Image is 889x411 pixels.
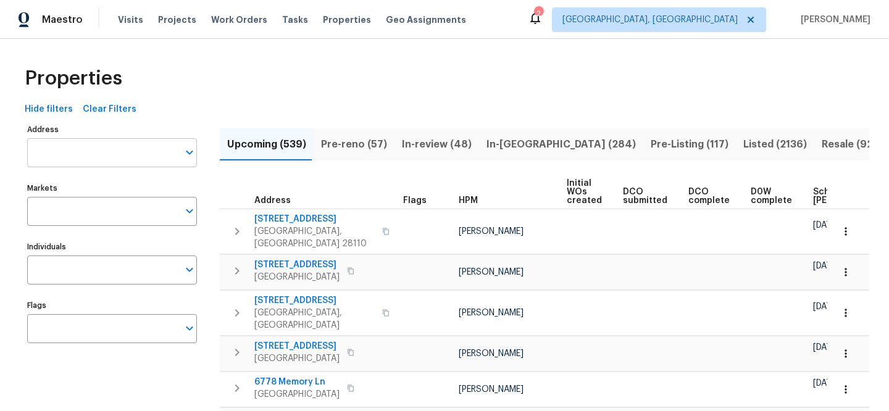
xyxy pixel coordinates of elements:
div: 2 [534,7,543,20]
span: [PERSON_NAME] [796,14,870,26]
span: Hide filters [25,102,73,117]
span: [DATE] [813,262,839,270]
span: Flags [403,196,427,205]
label: Individuals [27,243,197,251]
button: Open [181,144,198,161]
button: Open [181,202,198,220]
span: [DATE] [813,302,839,311]
span: Tasks [282,15,308,24]
span: [STREET_ADDRESS] [254,340,340,352]
span: Initial WOs created [567,179,602,205]
span: [GEOGRAPHIC_DATA] [254,352,340,365]
label: Markets [27,185,197,192]
span: [STREET_ADDRESS] [254,213,375,225]
span: Geo Assignments [386,14,466,26]
span: Clear Filters [83,102,136,117]
span: Pre-Listing (117) [651,136,728,153]
span: [GEOGRAPHIC_DATA], [GEOGRAPHIC_DATA] [562,14,738,26]
span: 6778 Memory Ln [254,376,340,388]
span: [PERSON_NAME] [459,227,524,236]
span: Resale (920) [822,136,884,153]
button: Open [181,261,198,278]
span: [GEOGRAPHIC_DATA], [GEOGRAPHIC_DATA] [254,307,375,331]
span: In-[GEOGRAPHIC_DATA] (284) [486,136,636,153]
span: Scheduled [PERSON_NAME] [813,188,883,205]
span: [GEOGRAPHIC_DATA], [GEOGRAPHIC_DATA] 28110 [254,225,375,250]
span: [DATE] [813,343,839,352]
span: [GEOGRAPHIC_DATA] [254,388,340,401]
span: Maestro [42,14,83,26]
span: Pre-reno (57) [321,136,387,153]
span: DCO submitted [623,188,667,205]
span: Address [254,196,291,205]
span: [PERSON_NAME] [459,309,524,317]
span: Listed (2136) [743,136,807,153]
span: [STREET_ADDRESS] [254,294,375,307]
label: Address [27,126,197,133]
span: D0W complete [751,188,792,205]
span: Upcoming (539) [227,136,306,153]
span: [PERSON_NAME] [459,268,524,276]
span: HPM [459,196,478,205]
span: [STREET_ADDRESS] [254,259,340,271]
span: [PERSON_NAME] [459,385,524,394]
span: Properties [323,14,371,26]
button: Open [181,320,198,337]
label: Flags [27,302,197,309]
span: In-review (48) [402,136,472,153]
button: Clear Filters [78,98,141,121]
span: Visits [118,14,143,26]
span: DCO complete [688,188,730,205]
span: Properties [25,72,122,85]
span: [DATE] [813,221,839,230]
span: [DATE] [813,379,839,388]
button: Hide filters [20,98,78,121]
span: Projects [158,14,196,26]
span: Work Orders [211,14,267,26]
span: [PERSON_NAME] [459,349,524,358]
span: [GEOGRAPHIC_DATA] [254,271,340,283]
